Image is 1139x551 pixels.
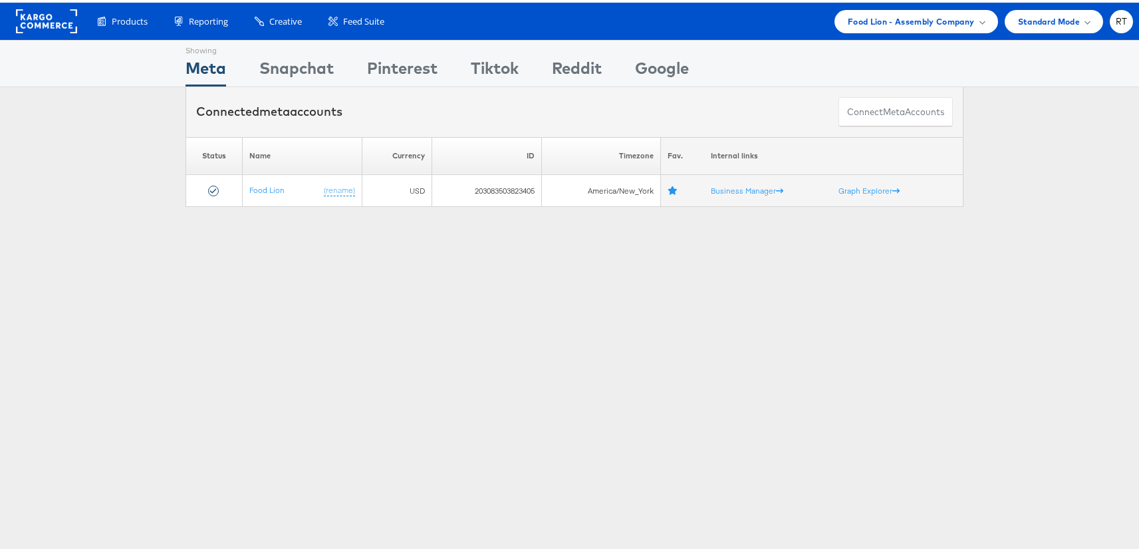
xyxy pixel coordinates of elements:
a: Graph Explorer [838,183,900,193]
span: Products [112,13,148,25]
span: Standard Mode [1018,12,1080,26]
div: Tiktok [471,54,519,84]
div: Showing [186,38,226,54]
span: Reporting [189,13,228,25]
td: USD [362,172,432,204]
span: meta [259,101,290,116]
div: Connected accounts [196,100,342,118]
th: Name [242,134,362,172]
span: meta [883,103,905,116]
div: Meta [186,54,226,84]
th: Timezone [542,134,661,172]
div: Snapchat [259,54,334,84]
button: ConnectmetaAccounts [838,94,953,124]
td: 203083503823405 [432,172,542,204]
th: ID [432,134,542,172]
span: Feed Suite [343,13,384,25]
th: Currency [362,134,432,172]
th: Status [186,134,243,172]
a: Business Manager [711,183,783,193]
a: (rename) [324,182,355,194]
div: Google [635,54,689,84]
span: RT [1116,15,1128,23]
span: Food Lion - Assembly Company [848,12,975,26]
td: America/New_York [542,172,661,204]
span: Creative [269,13,302,25]
div: Pinterest [367,54,438,84]
a: Food Lion [249,182,285,192]
div: Reddit [552,54,602,84]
